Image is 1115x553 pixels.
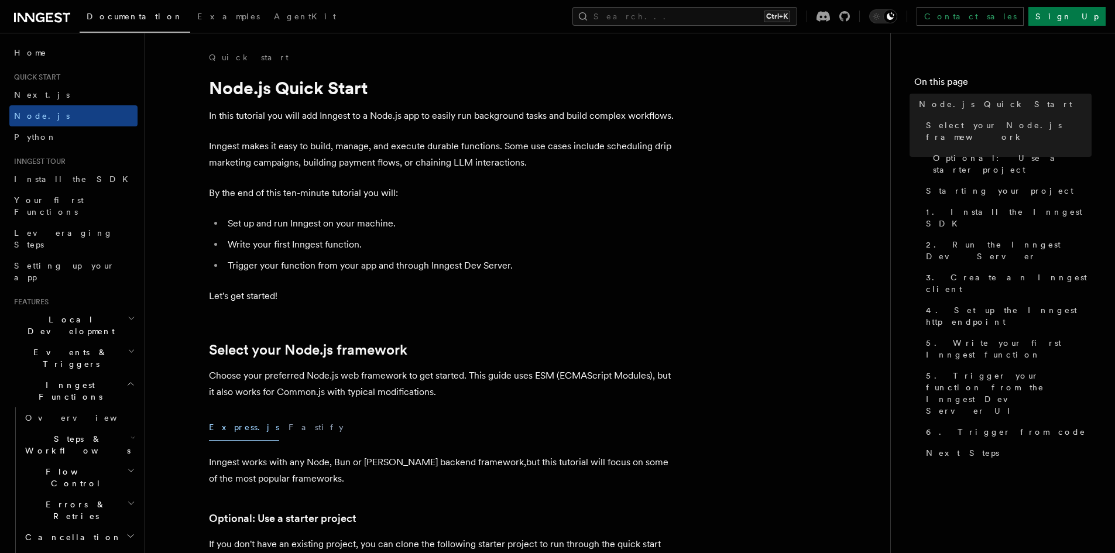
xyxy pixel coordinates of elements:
a: Select your Node.js framework [921,115,1092,147]
button: Errors & Retries [20,494,138,527]
span: Quick start [9,73,60,82]
span: 5. Write your first Inngest function [926,337,1092,360]
a: Leveraging Steps [9,222,138,255]
span: Starting your project [926,185,1073,197]
button: Cancellation [20,527,138,548]
a: AgentKit [267,4,343,32]
span: 1. Install the Inngest SDK [926,206,1092,229]
span: 2. Run the Inngest Dev Server [926,239,1092,262]
p: Inngest works with any Node, Bun or [PERSON_NAME] backend framework,but this tutorial will focus ... [209,454,677,487]
button: Steps & Workflows [20,428,138,461]
a: Node.js Quick Start [914,94,1092,115]
button: Express.js [209,414,279,441]
span: 5. Trigger your function from the Inngest Dev Server UI [926,370,1092,417]
span: Install the SDK [14,174,135,184]
li: Write your first Inngest function. [224,236,677,253]
p: Inngest makes it easy to build, manage, and execute durable functions. Some use cases include sch... [209,138,677,171]
a: 5. Trigger your function from the Inngest Dev Server UI [921,365,1092,421]
a: Quick start [209,51,289,63]
a: Install the SDK [9,169,138,190]
span: 4. Set up the Inngest http endpoint [926,304,1092,328]
span: Node.js Quick Start [919,98,1072,110]
button: Local Development [9,309,138,342]
button: Search...Ctrl+K [572,7,797,26]
span: AgentKit [274,12,336,21]
a: Contact sales [917,7,1024,26]
button: Inngest Functions [9,375,138,407]
button: Events & Triggers [9,342,138,375]
a: 1. Install the Inngest SDK [921,201,1092,234]
a: 5. Write your first Inngest function [921,332,1092,365]
a: 6. Trigger from code [921,421,1092,442]
p: Let's get started! [209,288,677,304]
a: 4. Set up the Inngest http endpoint [921,300,1092,332]
li: Trigger your function from your app and through Inngest Dev Server. [224,257,677,274]
span: Select your Node.js framework [926,119,1092,143]
a: Examples [190,4,267,32]
a: Select your Node.js framework [209,342,407,358]
p: Choose your preferred Node.js web framework to get started. This guide uses ESM (ECMAScript Modul... [209,367,677,400]
h1: Node.js Quick Start [209,77,677,98]
a: Next Steps [921,442,1092,463]
a: 2. Run the Inngest Dev Server [921,234,1092,267]
a: 3. Create an Inngest client [921,267,1092,300]
span: Flow Control [20,466,127,489]
span: Cancellation [20,531,122,543]
span: Home [14,47,47,59]
span: Overview [25,413,146,423]
a: Sign Up [1028,7,1106,26]
a: Node.js [9,105,138,126]
span: 3. Create an Inngest client [926,272,1092,295]
span: Steps & Workflows [20,433,131,456]
span: Next.js [14,90,70,99]
h4: On this page [914,75,1092,94]
li: Set up and run Inngest on your machine. [224,215,677,232]
kbd: Ctrl+K [764,11,790,22]
span: Events & Triggers [9,346,128,370]
span: Inngest tour [9,157,66,166]
span: Python [14,132,57,142]
span: Features [9,297,49,307]
span: Examples [197,12,260,21]
a: Next.js [9,84,138,105]
span: Leveraging Steps [14,228,113,249]
span: Your first Functions [14,195,84,217]
span: Setting up your app [14,261,115,282]
a: Home [9,42,138,63]
a: Starting your project [921,180,1092,201]
span: Documentation [87,12,183,21]
span: 6. Trigger from code [926,426,1086,438]
button: Flow Control [20,461,138,494]
a: Overview [20,407,138,428]
a: Optional: Use a starter project [928,147,1092,180]
button: Fastify [289,414,344,441]
span: Inngest Functions [9,379,126,403]
a: Your first Functions [9,190,138,222]
span: Next Steps [926,447,999,459]
span: Optional: Use a starter project [933,152,1092,176]
p: In this tutorial you will add Inngest to a Node.js app to easily run background tasks and build c... [209,108,677,124]
span: Node.js [14,111,70,121]
button: Toggle dark mode [869,9,897,23]
a: Documentation [80,4,190,33]
span: Local Development [9,314,128,337]
a: Optional: Use a starter project [209,510,356,527]
a: Setting up your app [9,255,138,288]
span: Errors & Retries [20,499,127,522]
p: By the end of this ten-minute tutorial you will: [209,185,677,201]
a: Python [9,126,138,147]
